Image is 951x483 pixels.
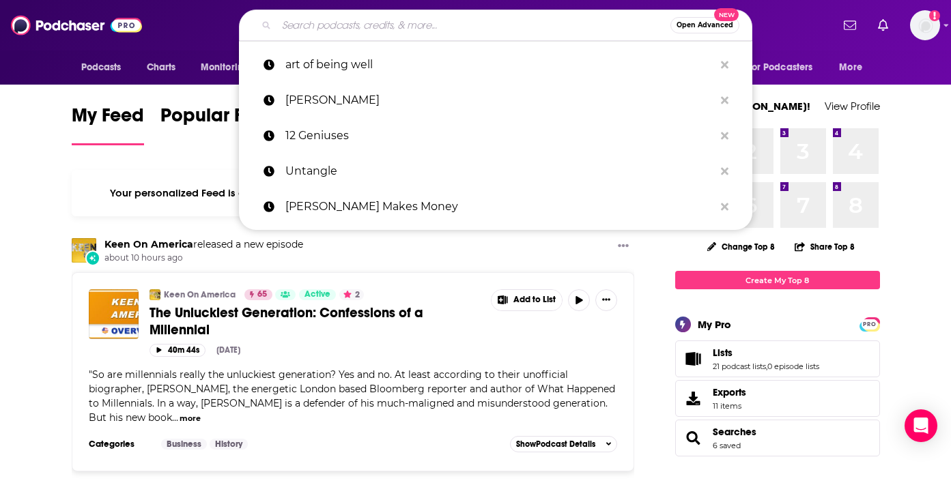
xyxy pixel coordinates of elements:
button: open menu [72,55,139,80]
button: open menu [191,55,267,80]
a: Popular Feed [160,104,276,145]
a: Searches [713,426,756,438]
div: Open Intercom Messenger [905,409,937,442]
span: Podcasts [81,58,122,77]
span: ... [172,411,178,424]
div: Your personalized Feed is curated based on the Podcasts, Creators, Users, and Lists that you Follow. [72,170,635,216]
a: Show notifications dropdown [872,14,894,37]
span: New [714,8,739,21]
button: Show More Button [492,290,563,310]
span: The Unluckiest Generation: Confessions of a Millennial [150,304,423,338]
p: Untangle [285,153,714,189]
span: 11 items [713,401,746,411]
span: My Feed [72,104,144,135]
a: 6 saved [713,441,741,450]
button: Change Top 8 [699,238,784,255]
span: " [89,368,615,424]
a: Business [161,439,207,450]
img: The Unluckiest Generation: Confessions of a Millennial [89,289,139,339]
span: Active [304,288,330,302]
p: art of being well [285,47,714,83]
div: [DATE] [216,345,240,355]
img: Keen On America [72,238,96,263]
span: Open Advanced [677,22,733,29]
span: Exports [713,386,746,398]
a: PRO [862,319,878,329]
a: The Unluckiest Generation: Confessions of a Millennial [150,304,481,338]
button: more [180,413,201,424]
a: My Feed [72,104,144,145]
button: Show More Button [612,238,634,255]
p: Travis Makes Money [285,189,714,224]
span: Exports [680,389,707,408]
a: Create My Top 8 [675,271,880,289]
a: Keen On America [164,289,236,300]
div: My Pro [698,318,731,331]
img: User Profile [910,10,940,40]
p: molly fletcher [285,83,714,118]
div: Search podcasts, credits, & more... [239,10,752,41]
span: Lists [675,340,880,377]
a: Exports [675,380,880,417]
span: Lists [713,347,733,359]
button: Show More Button [595,289,617,311]
a: Lists [680,349,707,368]
h3: Categories [89,439,150,450]
input: Search podcasts, credits, & more... [276,14,670,36]
a: Charts [138,55,184,80]
a: 0 episode lists [767,362,819,371]
div: New Episode [85,250,100,265]
button: 2 [339,289,364,300]
a: Active [299,289,336,300]
span: More [839,58,862,77]
button: 40m 44s [150,344,205,357]
img: Podchaser - Follow, Share and Rate Podcasts [11,12,142,38]
a: Untangle [239,153,752,189]
span: Monitoring [201,58,249,77]
span: So are millennials really the unluckiest generation? Yes and no. At least according to their unof... [89,368,615,424]
a: Lists [713,347,819,359]
a: Keen On America [104,238,193,250]
button: open menu [829,55,879,80]
a: 21 podcast lists [713,362,766,371]
span: Show Podcast Details [516,439,595,449]
a: [PERSON_NAME] Makes Money [239,189,752,224]
span: Searches [675,420,880,456]
span: PRO [862,319,878,330]
svg: Add a profile image [929,10,940,21]
a: art of being well [239,47,752,83]
h3: released a new episode [104,238,303,251]
span: Logged in as megcassidy [910,10,940,40]
a: 65 [244,289,272,300]
span: about 10 hours ago [104,252,303,264]
button: Show profile menu [910,10,940,40]
span: Charts [147,58,176,77]
button: ShowPodcast Details [510,436,618,452]
span: For Podcasters [748,58,813,77]
button: Share Top 8 [794,233,855,260]
p: 12 Geniuses [285,118,714,153]
button: open menu [739,55,833,80]
span: , [766,362,767,371]
a: 12 Geniuses [239,118,752,153]
a: History [210,439,248,450]
span: Add to List [513,295,556,305]
button: Open AdvancedNew [670,17,739,33]
span: 65 [257,288,267,302]
img: Keen On America [150,289,160,300]
a: Searches [680,428,707,448]
span: Popular Feed [160,104,276,135]
a: View Profile [825,100,880,113]
a: [PERSON_NAME] [239,83,752,118]
a: Show notifications dropdown [838,14,862,37]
